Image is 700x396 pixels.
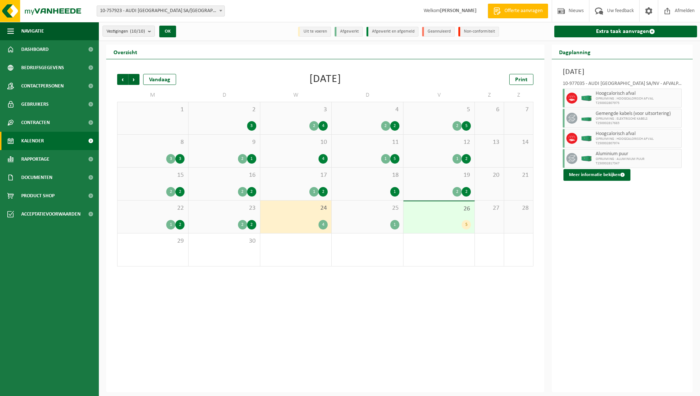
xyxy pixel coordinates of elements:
[407,205,471,213] span: 26
[117,89,189,102] td: M
[596,137,680,141] span: OPRUIMING : HOOGCALORISCH AFVAL
[264,171,328,179] span: 17
[596,91,680,97] span: Hoogcalorisch afval
[596,157,680,161] span: OPRUIMING : ALUMINIUM PUUR
[175,154,185,164] div: 3
[175,220,185,229] div: 2
[462,187,471,197] div: 2
[462,154,471,164] div: 2
[509,74,533,85] a: Print
[21,187,55,205] span: Product Shop
[504,89,533,102] td: Z
[596,161,680,166] span: T250002817347
[192,106,256,114] span: 2
[390,121,399,131] div: 2
[596,141,680,146] span: T250002807974
[21,77,64,95] span: Contactpersonen
[508,138,529,146] span: 14
[121,106,185,114] span: 1
[508,171,529,179] span: 21
[407,171,471,179] span: 19
[117,74,128,85] span: Vorige
[319,154,328,164] div: 4
[238,154,247,164] div: 2
[260,89,332,102] td: W
[21,168,52,187] span: Documenten
[309,74,341,85] div: [DATE]
[390,154,399,164] div: 5
[479,138,500,146] span: 13
[159,26,176,37] button: OK
[458,27,499,37] li: Non-conformiteit
[143,74,176,85] div: Vandaag
[192,138,256,146] span: 9
[319,121,328,131] div: 4
[21,95,49,113] span: Gebruikers
[596,121,680,126] span: T250002817683
[440,8,477,14] strong: [PERSON_NAME]
[238,187,247,197] div: 2
[309,121,319,131] div: 2
[422,27,455,37] li: Geannuleerd
[503,7,544,15] span: Offerte aanvragen
[335,204,399,212] span: 25
[192,171,256,179] span: 16
[596,151,680,157] span: Aluminium puur
[453,154,462,164] div: 1
[407,138,471,146] span: 12
[121,237,185,245] span: 29
[453,121,462,131] div: 2
[121,138,185,146] span: 8
[335,106,399,114] span: 4
[381,154,390,164] div: 1
[121,171,185,179] span: 15
[508,106,529,114] span: 7
[390,187,399,197] div: 1
[247,187,256,197] div: 2
[479,106,500,114] span: 6
[563,67,682,78] h3: [DATE]
[596,97,680,101] span: OPRUIMING : HOOGCALORISCH AFVAL
[475,89,504,102] td: Z
[21,132,44,150] span: Kalender
[175,187,185,197] div: 2
[166,187,175,197] div: 2
[103,26,155,37] button: Vestigingen(10/10)
[515,77,528,83] span: Print
[479,171,500,179] span: 20
[581,136,592,141] img: HK-XC-40-GN-00
[581,96,592,101] img: HK-XC-40-GN-00
[381,121,390,131] div: 2
[247,121,256,131] div: 3
[581,156,592,161] img: HK-XC-40-GN-00
[335,27,363,37] li: Afgewerkt
[264,138,328,146] span: 10
[563,81,682,89] div: 10-977035 - AUDI [GEOGRAPHIC_DATA] SA/NV - AFVALPARK AP – OPRUIMING EOP - VORST
[298,27,331,37] li: Uit te voeren
[552,45,598,59] h2: Dagplanning
[129,74,139,85] span: Volgende
[247,154,256,164] div: 1
[247,220,256,229] div: 2
[554,26,697,37] a: Extra taak aanvragen
[596,131,680,137] span: Hoogcalorisch afval
[462,220,471,229] div: 5
[192,237,256,245] span: 30
[403,89,475,102] td: V
[596,117,680,121] span: OPRUIMING : ELEKTRISCHE KABELS
[335,138,399,146] span: 11
[166,220,175,229] div: 1
[581,116,592,121] img: HK-XC-20-GN-00
[238,220,247,229] div: 2
[596,101,680,105] span: T250002807975
[130,29,145,34] count: (10/10)
[121,204,185,212] span: 22
[332,89,403,102] td: D
[21,150,49,168] span: Rapportage
[319,187,328,197] div: 2
[264,106,328,114] span: 3
[453,187,462,197] div: 2
[106,45,145,59] h2: Overzicht
[21,113,50,132] span: Contracten
[508,204,529,212] span: 28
